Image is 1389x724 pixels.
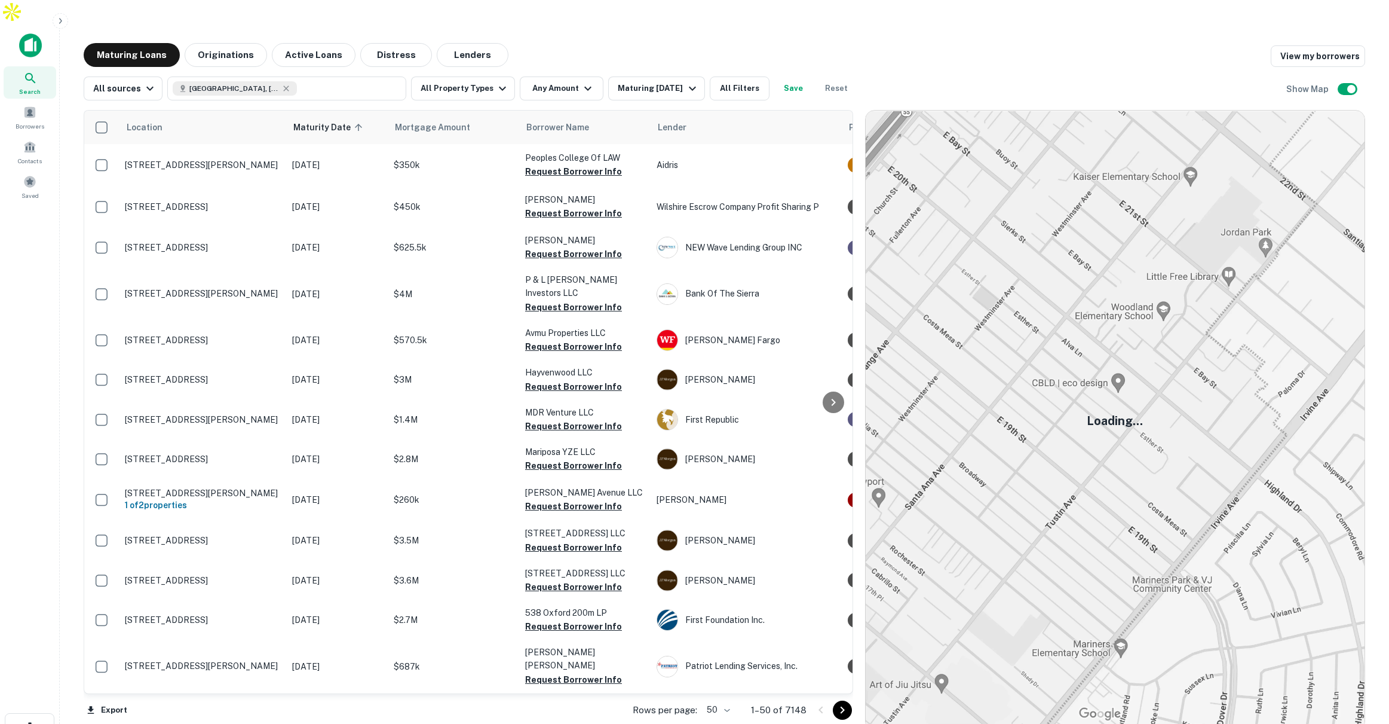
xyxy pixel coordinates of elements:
[394,493,513,506] p: $260k
[22,191,39,200] span: Saved
[292,613,382,627] p: [DATE]
[19,33,42,57] img: capitalize-icon.png
[525,366,645,379] p: Hayvenwood LLC
[525,606,645,619] p: 538 Oxford 200m LP
[657,329,836,351] div: [PERSON_NAME] Fargo
[126,120,162,135] span: Location
[848,157,909,172] div: This loan purpose was for construction
[394,373,513,386] p: $3M
[292,288,382,301] p: [DATE]
[167,77,406,100] button: [GEOGRAPHIC_DATA], [GEOGRAPHIC_DATA], [GEOGRAPHIC_DATA]
[657,283,836,305] div: Bank Of The Sierra
[525,247,622,261] button: Request Borrower Info
[4,101,56,133] a: Borrowers
[525,419,622,433] button: Request Borrower Info
[657,449,677,469] img: picture
[848,613,882,628] div: Sale
[292,413,382,426] p: [DATE]
[657,656,677,677] img: picture
[520,77,603,100] button: Any Amount
[519,111,651,144] th: Borrower Name
[293,120,366,135] span: Maturity Date
[360,43,432,67] button: Distress
[125,535,280,546] p: [STREET_ADDRESS]
[394,334,513,347] p: $570.5k
[125,160,280,170] p: [STREET_ADDRESS][PERSON_NAME]
[657,570,677,591] img: picture
[657,158,836,172] p: Aidris
[657,448,836,470] div: [PERSON_NAME]
[93,81,157,96] div: All sources
[751,703,807,717] p: 1–50 of 7148
[525,406,645,419] p: MDR Venture LLC
[525,234,645,247] p: [PERSON_NAME]
[848,286,882,301] div: Sale
[525,164,622,179] button: Request Borrower Info
[292,334,382,347] p: [DATE]
[525,540,622,555] button: Request Borrower Info
[292,158,382,172] p: [DATE]
[657,610,677,630] img: picture
[657,609,836,631] div: First Foundation Inc.
[848,533,882,548] div: Sale
[411,77,515,100] button: All Property Types
[125,374,280,385] p: [STREET_ADDRESS]
[848,412,902,427] div: This loan purpose was for refinancing
[292,660,382,673] p: [DATE]
[125,414,280,425] p: [STREET_ADDRESS][PERSON_NAME]
[525,326,645,340] p: Avmu Properties LLC
[292,574,382,587] p: [DATE]
[1329,628,1389,686] iframe: Chat Widget
[525,459,622,473] button: Request Borrower Info
[16,121,44,131] span: Borrowers
[525,567,645,580] p: [STREET_ADDRESS] LLC
[657,530,677,551] img: picture
[848,493,896,508] div: This is a portfolio loan with 2 properties
[394,241,513,254] p: $625.5k
[817,77,856,100] button: Reset
[394,534,513,547] p: $3.5M
[525,206,622,221] button: Request Borrower Info
[651,111,842,144] th: Lender
[292,453,382,466] p: [DATE]
[437,43,508,67] button: Lenders
[657,237,836,258] div: NEW Wave Lending Group INC
[657,237,677,258] img: picture
[4,136,56,168] div: Contacts
[848,199,882,214] div: Sale
[125,201,280,212] p: [STREET_ADDRESS]
[657,493,836,506] p: [PERSON_NAME]
[4,66,56,99] a: Search
[4,170,56,203] a: Saved
[657,284,677,304] img: picture
[125,288,280,299] p: [STREET_ADDRESS][PERSON_NAME]
[848,332,882,347] div: Sale
[525,580,622,594] button: Request Borrower Info
[525,486,645,499] p: [PERSON_NAME] Avenue LLC
[657,656,836,677] div: Patriot Lending Services, Inc.
[292,241,382,254] p: [DATE]
[19,87,41,96] span: Search
[189,83,279,94] span: [GEOGRAPHIC_DATA], [GEOGRAPHIC_DATA], [GEOGRAPHIC_DATA]
[525,499,622,514] button: Request Borrower Info
[1087,412,1143,430] h5: Loading...
[657,369,677,390] img: picture
[848,659,882,674] div: Sale
[833,701,852,720] button: Go to next page
[286,111,388,144] th: Maturity Date
[848,240,902,255] div: This loan purpose was for refinancing
[657,410,677,430] img: picture
[848,372,882,387] div: Sale
[125,661,280,671] p: [STREET_ADDRESS][PERSON_NAME]
[525,619,622,634] button: Request Borrower Info
[125,335,280,346] p: [STREET_ADDRESS]
[525,646,645,672] p: [PERSON_NAME] [PERSON_NAME]
[125,615,280,625] p: [STREET_ADDRESS]
[1286,83,1330,96] h6: Show Map
[388,111,519,144] th: Mortgage Amount
[394,158,513,172] p: $350k
[633,703,697,717] p: Rows per page:
[849,120,883,135] span: Purpose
